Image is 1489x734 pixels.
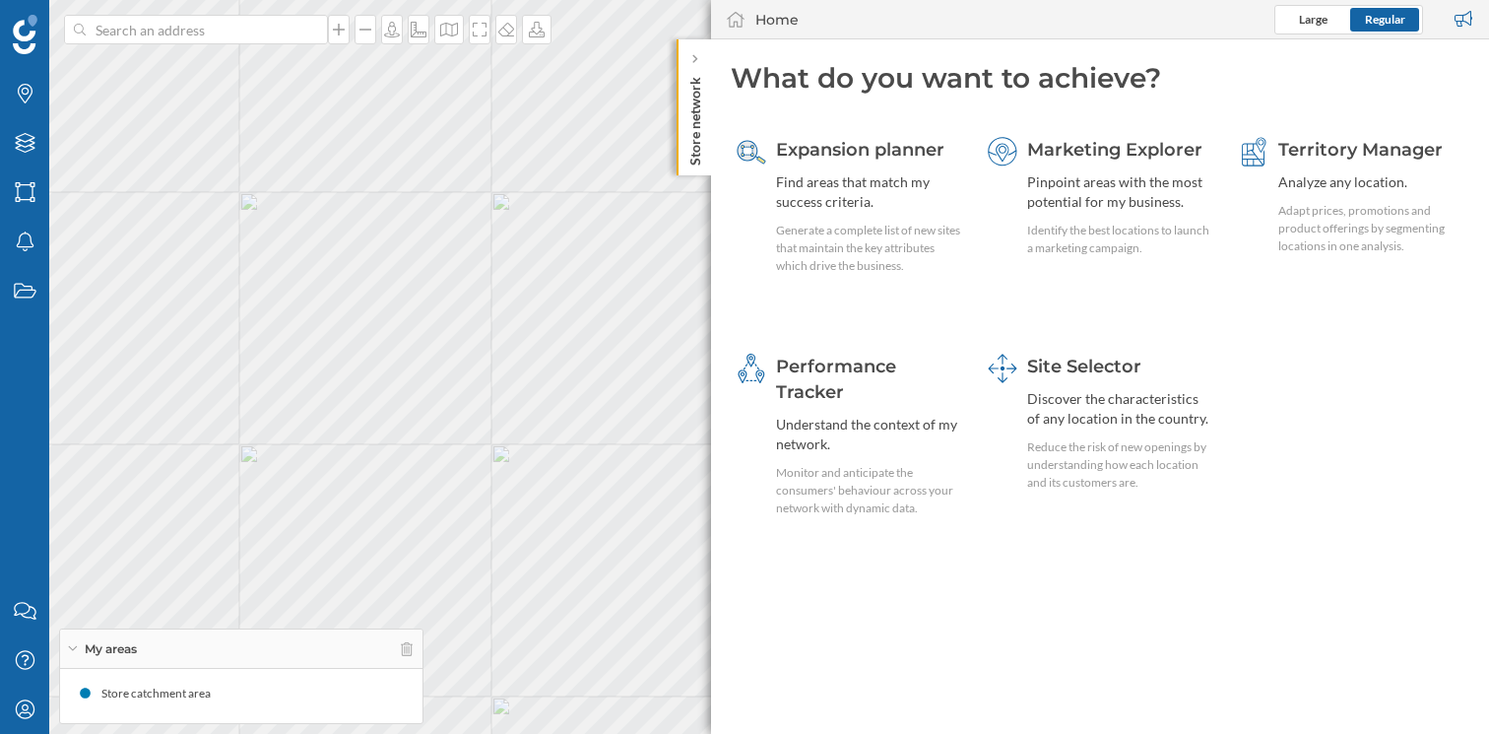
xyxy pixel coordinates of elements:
img: explorer.svg [988,137,1017,167]
div: Generate a complete list of new sites that maintain the key attributes which drive the business. [776,222,961,275]
div: Adapt prices, promotions and product offerings by segmenting locations in one analysis. [1278,202,1463,255]
img: monitoring-360.svg [737,354,766,383]
div: Reduce the risk of new openings by understanding how each location and its customers are. [1027,438,1212,492]
span: Marketing Explorer [1027,139,1202,161]
div: Discover the characteristics of any location in the country. [1027,389,1212,429]
span: Site Selector [1027,356,1141,377]
div: Monitor and anticipate the consumers' behaviour across your network with dynamic data. [776,464,961,517]
div: Find areas that match my success criteria. [776,172,961,212]
img: Geoblink Logo [13,15,37,54]
span: Territory Manager [1278,139,1443,161]
span: My areas [85,640,137,658]
div: Identify the best locations to launch a marketing campaign. [1027,222,1212,257]
div: Store catchment area [101,684,221,703]
div: Analyze any location. [1278,172,1463,192]
span: Expansion planner [776,139,944,161]
div: Home [755,10,799,30]
div: Pinpoint areas with the most potential for my business. [1027,172,1212,212]
img: territory-manager.svg [1239,137,1268,167]
img: dashboards-manager.svg [988,354,1017,383]
span: Large [1299,12,1327,27]
span: Performance Tracker [776,356,896,403]
div: Understand the context of my network. [776,415,961,454]
div: What do you want to achieve? [731,59,1469,97]
img: search-areas--hover.svg [737,137,766,167]
span: Regular [1365,12,1405,27]
p: Store network [685,69,705,166]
